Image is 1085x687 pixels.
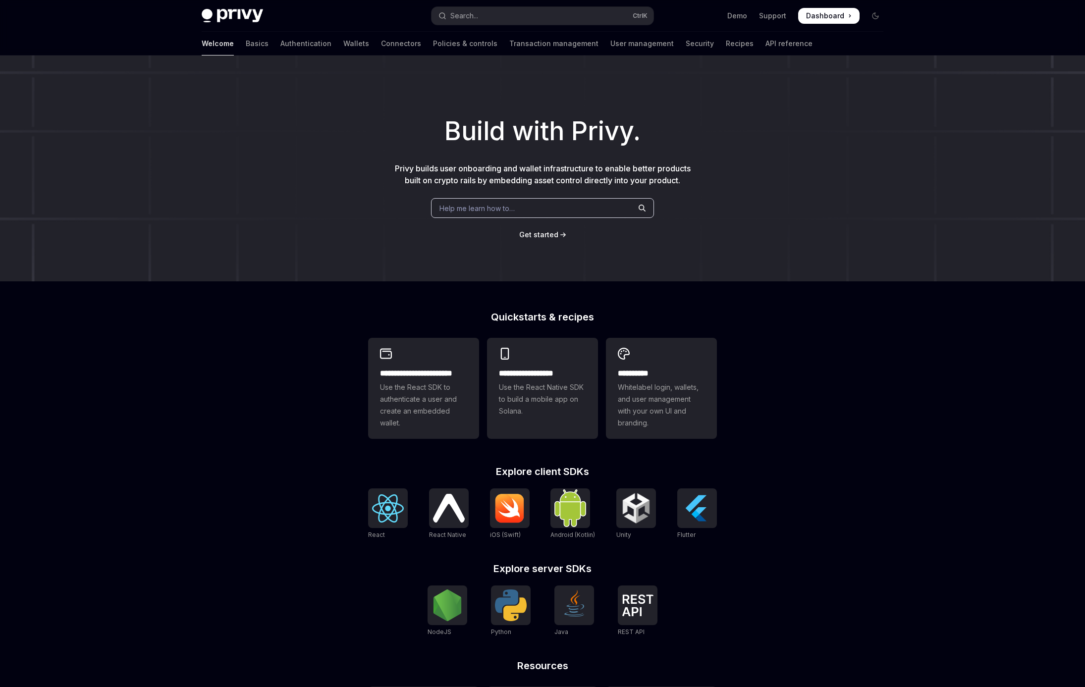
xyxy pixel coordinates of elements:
[686,32,714,55] a: Security
[868,8,883,24] button: Toggle dark mode
[681,492,713,524] img: Flutter
[759,11,786,21] a: Support
[16,112,1069,151] h1: Build with Privy.
[550,488,595,540] a: Android (Kotlin)Android (Kotlin)
[428,585,467,637] a: NodeJSNodeJS
[450,10,478,22] div: Search...
[618,585,657,637] a: REST APIREST API
[618,381,705,429] span: Whitelabel login, wallets, and user management with your own UI and branding.
[490,488,530,540] a: iOS (Swift)iOS (Swift)
[368,488,408,540] a: ReactReact
[433,32,497,55] a: Policies & controls
[490,531,521,538] span: iOS (Swift)
[554,585,594,637] a: JavaJava
[487,338,598,439] a: **** **** **** ***Use the React Native SDK to build a mobile app on Solana.
[610,32,674,55] a: User management
[798,8,860,24] a: Dashboard
[806,11,844,21] span: Dashboard
[380,381,467,429] span: Use the React SDK to authenticate a user and create an embedded wallet.
[633,12,648,20] span: Ctrl K
[433,494,465,522] img: React Native
[381,32,421,55] a: Connectors
[727,11,747,21] a: Demo
[246,32,269,55] a: Basics
[439,203,515,213] span: Help me learn how to…
[616,531,631,538] span: Unity
[616,488,656,540] a: UnityUnity
[395,163,691,185] span: Privy builds user onboarding and wallet infrastructure to enable better products built on crypto ...
[368,564,717,574] h2: Explore server SDKs
[519,230,558,240] a: Get started
[726,32,754,55] a: Recipes
[554,628,568,635] span: Java
[368,467,717,476] h2: Explore client SDKs
[618,628,645,635] span: REST API
[677,531,696,538] span: Flutter
[554,489,586,527] img: Android (Kotlin)
[280,32,331,55] a: Authentication
[491,628,511,635] span: Python
[432,7,653,25] button: Open search
[620,492,652,524] img: Unity
[606,338,717,439] a: **** *****Whitelabel login, wallets, and user management with your own UI and branding.
[495,589,527,621] img: Python
[622,594,653,616] img: REST API
[519,230,558,239] span: Get started
[509,32,598,55] a: Transaction management
[432,589,463,621] img: NodeJS
[491,585,531,637] a: PythonPython
[499,381,586,417] span: Use the React Native SDK to build a mobile app on Solana.
[202,9,263,23] img: dark logo
[368,661,717,671] h2: Resources
[202,32,234,55] a: Welcome
[550,531,595,538] span: Android (Kotlin)
[429,488,469,540] a: React NativeReact Native
[558,589,590,621] img: Java
[677,488,717,540] a: FlutterFlutter
[368,531,385,538] span: React
[368,312,717,322] h2: Quickstarts & recipes
[765,32,813,55] a: API reference
[494,493,526,523] img: iOS (Swift)
[429,531,466,538] span: React Native
[428,628,451,635] span: NodeJS
[343,32,369,55] a: Wallets
[372,494,404,523] img: React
